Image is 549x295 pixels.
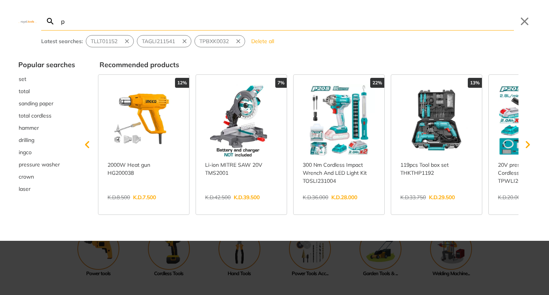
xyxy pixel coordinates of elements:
[18,146,75,158] div: Suggestion: ingco
[175,78,189,88] div: 12%
[86,35,122,47] button: Select suggestion: TLLT01152
[18,134,75,146] div: Suggestion: drilling
[18,19,37,23] img: Close
[19,100,53,108] span: sanding paper
[18,73,75,85] div: Suggestion: set
[18,158,75,171] div: Suggestion: pressure washer
[18,85,75,97] div: Suggestion: total
[18,85,75,97] button: Select suggestion: total
[195,35,233,47] button: Select suggestion: TPBXK0032
[18,171,75,183] button: Select suggestion: crown
[181,38,188,45] svg: Remove suggestion: TAGLI211541
[248,35,277,47] button: Delete all
[19,148,32,156] span: ingco
[18,73,75,85] button: Select suggestion: set
[18,60,75,70] div: Popular searches
[86,35,134,47] div: Suggestion: TLLT01152
[100,60,531,70] div: Recommended products
[19,185,30,193] span: laser
[18,183,75,195] div: Suggestion: laser
[18,110,75,122] div: Suggestion: total cordless
[518,15,531,27] button: Close
[18,122,75,134] div: Suggestion: hammer
[137,35,191,47] div: Suggestion: TAGLI211541
[235,38,242,45] svg: Remove suggestion: TPBXK0032
[275,78,287,88] div: 7%
[520,137,535,152] svg: Scroll right
[199,37,229,45] span: TPBXK0032
[194,35,245,47] div: Suggestion: TPBXK0032
[19,161,60,169] span: pressure washer
[122,35,133,47] button: Remove suggestion: TLLT01152
[18,97,75,110] div: Suggestion: sanding paper
[18,171,75,183] div: Suggestion: crown
[80,137,95,152] svg: Scroll left
[59,12,514,30] input: Search…
[18,97,75,110] button: Select suggestion: sanding paper
[142,37,175,45] span: TAGLI211541
[19,124,39,132] span: hammer
[180,35,191,47] button: Remove suggestion: TAGLI211541
[370,78,384,88] div: 22%
[19,136,34,144] span: drilling
[91,37,117,45] span: TLLT01152
[124,38,130,45] svg: Remove suggestion: TLLT01152
[233,35,245,47] button: Remove suggestion: TPBXK0032
[18,134,75,146] button: Select suggestion: drilling
[19,75,26,83] span: set
[18,110,75,122] button: Select suggestion: total cordless
[137,35,180,47] button: Select suggestion: TAGLI211541
[18,122,75,134] button: Select suggestion: hammer
[19,87,30,95] span: total
[46,17,55,26] svg: Search
[18,158,75,171] button: Select suggestion: pressure washer
[19,173,34,181] span: crown
[19,112,51,120] span: total cordless
[18,183,75,195] button: Select suggestion: laser
[468,78,482,88] div: 13%
[41,37,83,45] div: Latest searches:
[18,146,75,158] button: Select suggestion: ingco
